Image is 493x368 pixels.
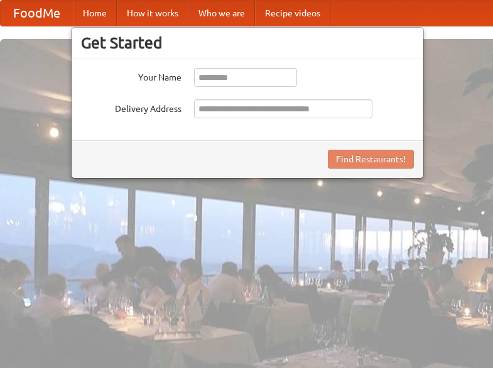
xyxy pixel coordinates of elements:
[73,1,117,26] a: Home
[328,150,414,169] button: Find Restaurants!
[117,1,188,26] a: How it works
[188,1,255,26] a: Who we are
[81,33,414,52] h3: Get Started
[81,99,181,115] label: Delivery Address
[1,1,73,26] a: FoodMe
[255,1,330,26] a: Recipe videos
[81,68,181,84] label: Your Name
